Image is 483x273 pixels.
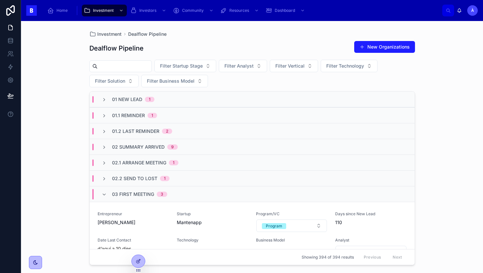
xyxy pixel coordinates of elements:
[256,211,327,217] span: Program/VC
[471,8,474,13] span: À
[149,97,150,102] div: 1
[89,44,144,53] h1: Dealflow Pipeline
[154,60,216,72] button: Select Button
[93,8,114,13] span: Investment
[128,5,170,16] a: Investors
[98,211,169,217] span: Entrepreneur
[112,96,142,103] span: 01 New Lead
[256,238,327,243] span: Business Model
[218,5,262,16] a: Resources
[82,5,127,16] a: Investment
[57,8,68,13] span: Home
[112,191,154,198] span: 03 First Meeting
[266,223,282,229] div: Program
[161,192,163,197] div: 3
[26,5,37,16] img: App logo
[177,219,248,226] span: Mantenapp
[275,63,305,69] span: Filter Vertical
[354,41,415,53] button: New Organizations
[128,31,167,37] a: Dealflow Pipeline
[173,160,174,165] div: 1
[98,245,131,252] p: d’aquí a 10 dies
[98,238,169,243] span: Date Last Contact
[151,113,153,118] div: 1
[141,75,208,87] button: Select Button
[321,60,378,72] button: Select Button
[229,8,249,13] span: Resources
[97,31,122,37] span: Investment
[177,211,248,217] span: Startup
[160,63,203,69] span: Filter Startup Stage
[89,31,122,37] a: Investment
[335,238,406,243] span: Analyst
[89,75,139,87] button: Select Button
[166,129,168,134] div: 2
[147,78,195,84] span: Filter Business Model
[112,144,165,150] span: 02 Summary Arrived
[177,238,248,243] span: Technology
[335,211,406,217] span: Days since New Lead
[256,220,327,232] button: Select Button
[98,219,169,226] span: [PERSON_NAME]
[270,60,318,72] button: Select Button
[182,8,204,13] span: Community
[171,144,174,150] div: 9
[112,175,157,182] span: 02.2 Send To Lost
[341,249,357,255] button: Unselect ALEX
[112,128,159,135] span: 01.2 Last Reminder
[264,5,308,16] a: Dashboard
[326,63,364,69] span: Filter Technology
[171,5,217,16] a: Community
[95,78,125,84] span: Filter Solution
[219,60,267,72] button: Select Button
[224,63,254,69] span: Filter Analyst
[45,5,72,16] a: Home
[42,3,442,18] div: scrollable content
[302,255,354,260] span: Showing 394 of 394 results
[335,246,406,258] button: Select Button
[112,112,145,119] span: 01.1 Reminder
[139,8,156,13] span: Investors
[335,219,406,226] span: 110
[275,8,295,13] span: Dashboard
[164,176,166,181] div: 1
[112,159,166,166] span: 02.1 Arrange Meeting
